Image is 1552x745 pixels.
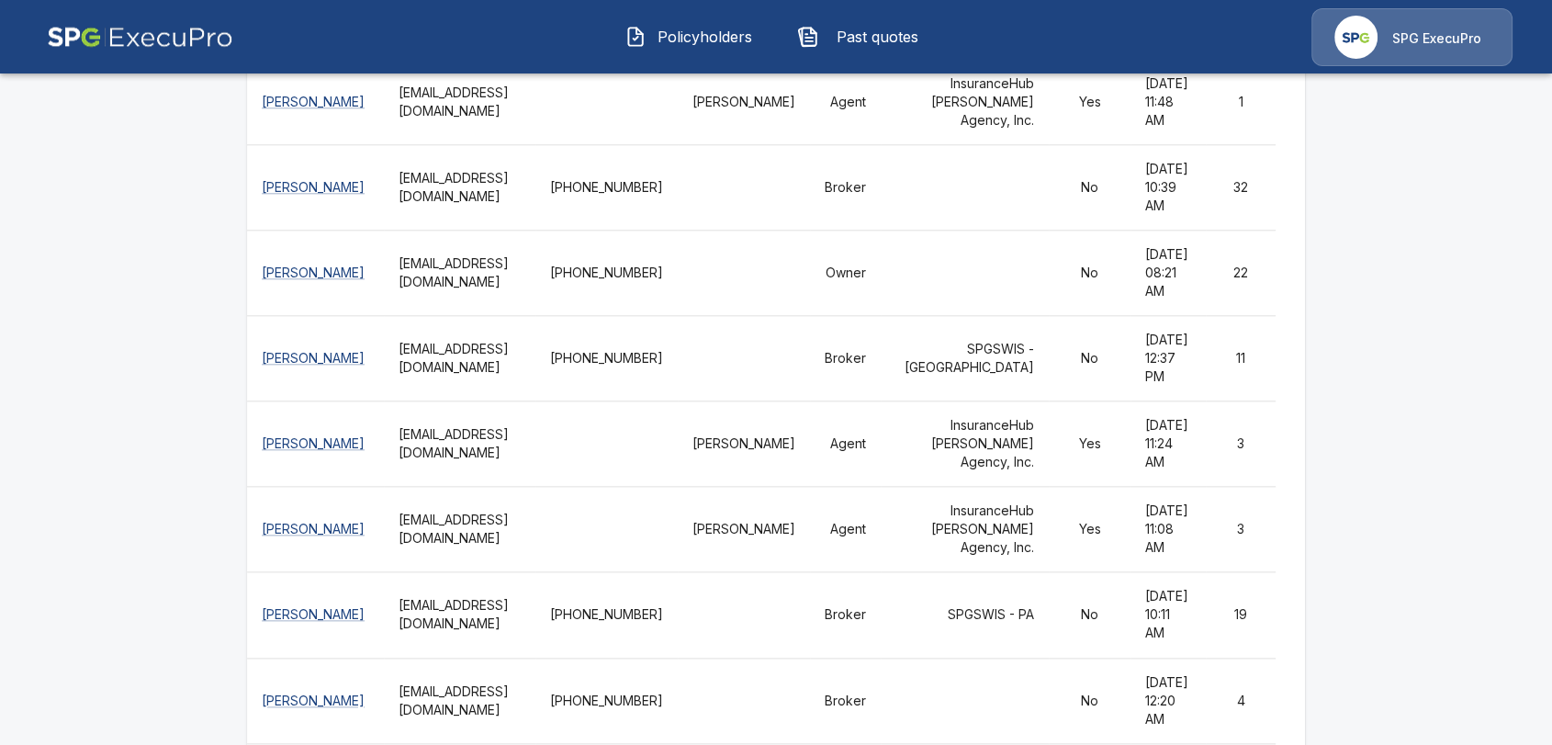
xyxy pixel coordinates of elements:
td: Broker [810,572,881,658]
img: Policyholders Icon [624,26,647,48]
td: 19 [1206,572,1276,658]
td: InsuranceHub [PERSON_NAME] Agency, Inc. [881,60,1050,145]
td: 3 [1206,487,1276,572]
td: Broker [810,658,881,743]
p: SPG ExecuPro [1392,29,1481,48]
img: Past quotes Icon [797,26,819,48]
td: No [1049,658,1130,743]
td: [DATE] 10:11 AM [1130,572,1207,658]
a: [PERSON_NAME] [262,265,365,280]
a: [PERSON_NAME] [262,606,365,622]
img: Agency Icon [1334,16,1378,59]
th: [EMAIL_ADDRESS][DOMAIN_NAME] [384,145,535,231]
a: [PERSON_NAME] [262,693,365,708]
td: [DATE] 08:21 AM [1130,231,1207,316]
td: InsuranceHub [PERSON_NAME] Agency, Inc. [881,401,1050,487]
th: [EMAIL_ADDRESS][DOMAIN_NAME] [384,487,535,572]
th: [EMAIL_ADDRESS][DOMAIN_NAME] [384,316,535,401]
a: [PERSON_NAME] [262,521,365,536]
td: [DATE] 11:24 AM [1130,401,1207,487]
td: [PERSON_NAME] [678,401,810,487]
td: SPGSWIS - PA [881,572,1050,658]
td: Agent [810,401,881,487]
td: [PHONE_NUMBER] [535,145,678,231]
td: Yes [1049,487,1130,572]
td: No [1049,572,1130,658]
th: [EMAIL_ADDRESS][DOMAIN_NAME] [384,401,535,487]
td: Agent [810,60,881,145]
td: 32 [1206,145,1276,231]
th: [EMAIL_ADDRESS][DOMAIN_NAME] [384,658,535,743]
button: Policyholders IconPolicyholders [611,13,769,61]
td: [PERSON_NAME] [678,60,810,145]
td: [DATE] 12:20 AM [1130,658,1207,743]
td: 3 [1206,401,1276,487]
img: AA Logo [47,8,233,66]
td: 1 [1206,60,1276,145]
a: [PERSON_NAME] [262,94,365,109]
td: [DATE] 11:08 AM [1130,487,1207,572]
td: Agent [810,487,881,572]
a: [PERSON_NAME] [262,179,365,195]
td: SPGSWIS - [GEOGRAPHIC_DATA] [881,316,1050,401]
td: [PHONE_NUMBER] [535,658,678,743]
td: Yes [1049,401,1130,487]
a: Agency IconSPG ExecuPro [1311,8,1513,66]
span: Past quotes [827,26,928,48]
td: No [1049,316,1130,401]
td: [DATE] 12:37 PM [1130,316,1207,401]
button: Past quotes IconPast quotes [783,13,941,61]
td: No [1049,231,1130,316]
th: [EMAIL_ADDRESS][DOMAIN_NAME] [384,572,535,658]
th: [EMAIL_ADDRESS][DOMAIN_NAME] [384,231,535,316]
td: [PHONE_NUMBER] [535,572,678,658]
td: Owner [810,231,881,316]
td: Broker [810,316,881,401]
td: No [1049,145,1130,231]
td: InsuranceHub [PERSON_NAME] Agency, Inc. [881,487,1050,572]
td: [DATE] 10:39 AM [1130,145,1207,231]
td: [DATE] 11:48 AM [1130,60,1207,145]
td: Broker [810,145,881,231]
td: [PHONE_NUMBER] [535,316,678,401]
a: [PERSON_NAME] [262,435,365,451]
th: [EMAIL_ADDRESS][DOMAIN_NAME] [384,60,535,145]
td: 11 [1206,316,1276,401]
td: [PERSON_NAME] [678,487,810,572]
td: 22 [1206,231,1276,316]
a: [PERSON_NAME] [262,350,365,366]
td: [PHONE_NUMBER] [535,231,678,316]
td: 4 [1206,658,1276,743]
td: Yes [1049,60,1130,145]
span: Policyholders [654,26,755,48]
